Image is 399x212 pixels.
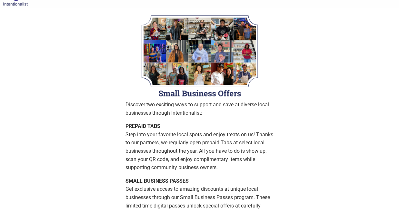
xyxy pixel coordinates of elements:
strong: SMALL BUSINESS PASSES [125,178,189,184]
img: Welcome to Intentionalist Passes [125,12,274,101]
p: Discover two exciting ways to support and save at diverse local businesses through Intentionalist: [125,101,274,117]
strong: PREPAID TABS [125,123,160,129]
p: Step into your favorite local spots and enjoy treats on us! Thanks to our partners, we regularly ... [125,122,274,172]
